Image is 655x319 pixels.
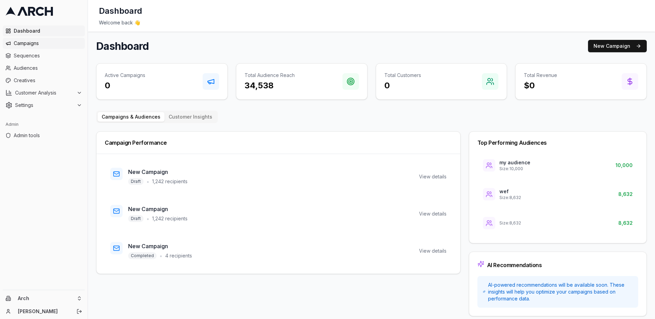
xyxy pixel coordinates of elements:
[165,112,216,122] button: Customer Insights
[616,162,633,169] span: 10,000
[245,80,295,91] h3: 34,538
[146,214,149,223] span: •
[128,205,188,213] h3: New Campaign
[3,293,85,304] button: Arch
[477,140,638,145] div: Top Performing Audiences
[488,282,633,302] span: AI-powered recommendations will be available soon. These insights will help you optimize your cam...
[524,72,557,79] p: Total Revenue
[487,262,542,268] div: AI Recommendations
[3,119,85,130] div: Admin
[3,25,85,36] a: Dashboard
[96,40,149,52] h1: Dashboard
[245,72,295,79] p: Total Audience Reach
[128,252,157,259] span: Completed
[618,220,633,227] span: 8,632
[499,166,530,172] p: Size: 10,000
[384,72,421,79] p: Total Customers
[128,215,144,222] span: Draft
[152,215,188,222] span: 1,242 recipients
[419,210,447,217] div: View details
[3,63,85,74] a: Audiences
[105,80,145,91] h3: 0
[524,80,557,91] h3: $0
[14,77,82,84] span: Creatives
[3,38,85,49] a: Campaigns
[384,80,421,91] h3: 0
[15,102,74,109] span: Settings
[99,5,142,16] h1: Dashboard
[14,52,82,59] span: Sequences
[618,191,633,198] span: 8,632
[419,173,447,180] div: View details
[146,177,149,186] span: •
[165,252,192,259] span: 4 recipients
[18,308,69,315] a: [PERSON_NAME]
[18,295,74,301] span: Arch
[3,130,85,141] a: Admin tools
[128,168,188,176] h3: New Campaign
[419,247,447,254] div: View details
[3,87,85,98] button: Customer Analysis
[152,178,188,185] span: 1,242 recipients
[98,112,165,122] button: Campaigns & Audiences
[3,50,85,61] a: Sequences
[105,140,452,145] div: Campaign Performance
[499,195,521,200] p: Size: 8,632
[499,159,530,166] p: my audience
[14,132,82,139] span: Admin tools
[3,100,85,111] button: Settings
[14,65,82,71] span: Audiences
[99,19,644,26] div: Welcome back 👋
[499,220,521,226] p: Size: 8,632
[128,178,144,185] span: Draft
[128,242,192,250] h3: New Campaign
[14,27,82,34] span: Dashboard
[588,40,647,52] button: New Campaign
[3,75,85,86] a: Creatives
[159,252,162,260] span: •
[15,89,74,96] span: Customer Analysis
[14,40,82,47] span: Campaigns
[105,72,145,79] p: Active Campaigns
[75,307,84,316] button: Log out
[499,188,521,195] p: wef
